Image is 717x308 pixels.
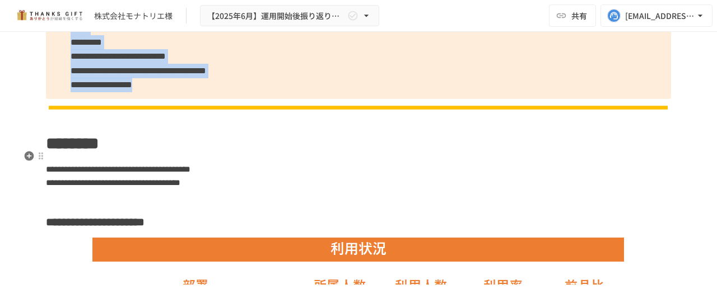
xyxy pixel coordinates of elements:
[94,10,173,22] div: 株式会社モナトリエ様
[207,9,345,23] span: 【2025年6月】運用開始後振り返りミーティング
[200,5,379,27] button: 【2025年6月】運用開始後振り返りミーティング
[549,4,596,27] button: 共有
[625,9,695,23] div: [EMAIL_ADDRESS][DOMAIN_NAME]
[600,4,713,27] button: [EMAIL_ADDRESS][DOMAIN_NAME]
[571,10,587,22] span: 共有
[46,104,671,111] img: n6GUNqEHdaibHc1RYGm9WDNsCbxr1vBAv6Dpu1pJovz
[13,7,85,25] img: mMP1OxWUAhQbsRWCurg7vIHe5HqDpP7qZo7fRoNLXQh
